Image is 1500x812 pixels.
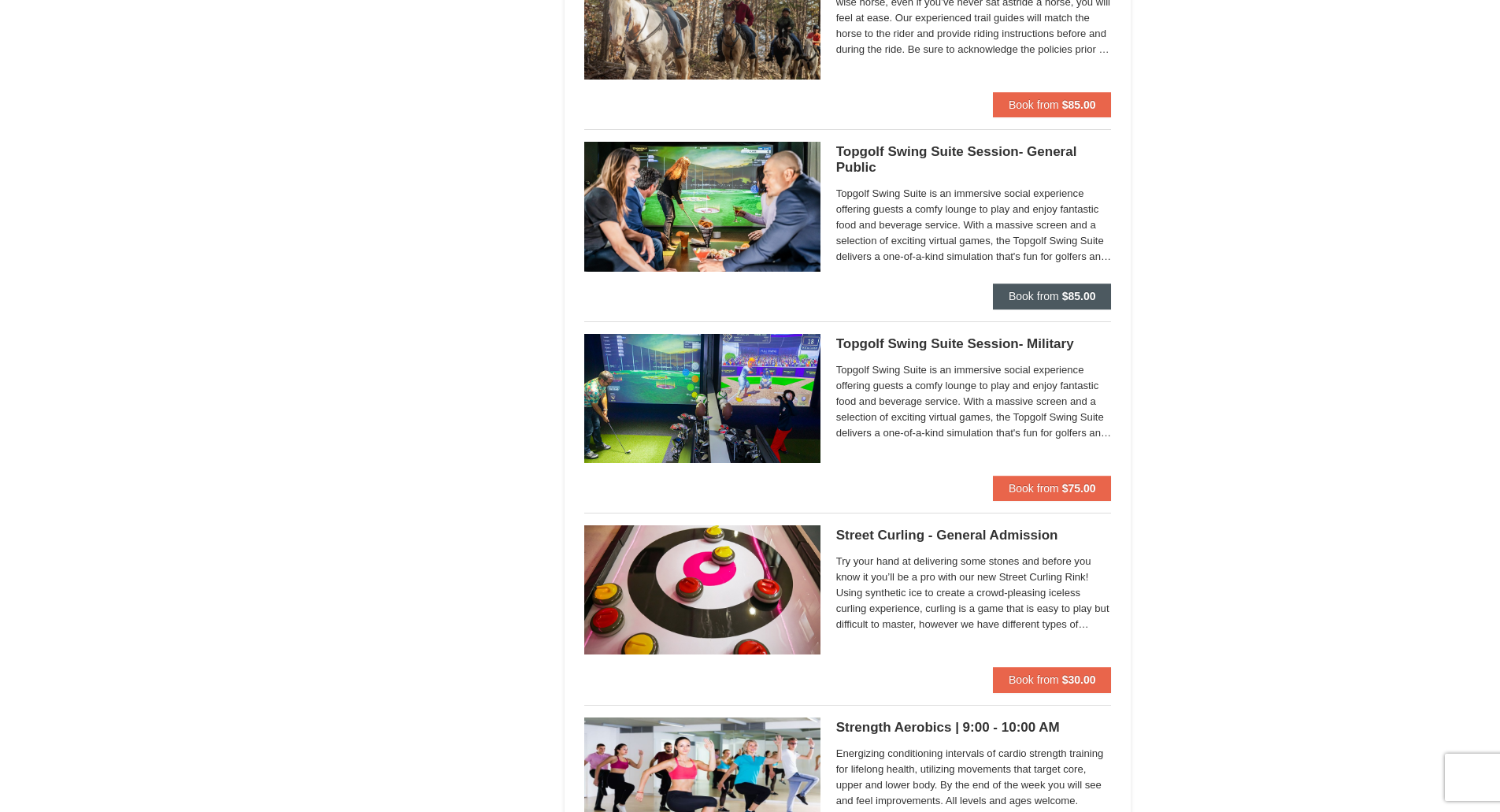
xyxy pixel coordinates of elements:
strong: $30.00 [1062,673,1096,686]
strong: $75.00 [1062,482,1096,495]
span: Book from [1009,98,1059,111]
button: Book from $85.00 [993,284,1112,309]
h5: Topgolf Swing Suite Session- General Public [836,144,1112,176]
button: Book from $30.00 [993,667,1112,692]
strong: $85.00 [1062,98,1096,111]
span: Book from [1009,290,1059,302]
span: Energizing conditioning intervals of cardio strength training for lifelong health, utilizing move... [836,746,1112,809]
span: Try your hand at delivering some stones and before you know it you’ll be a pro with our new Stree... [836,554,1112,632]
span: Topgolf Swing Suite is an immersive social experience offering guests a comfy lounge to play and ... [836,186,1112,265]
span: Topgolf Swing Suite is an immersive social experience offering guests a comfy lounge to play and ... [836,362,1112,441]
button: Book from $85.00 [993,92,1112,117]
img: 19664770-17-d333e4c3.jpg [584,142,820,271]
h5: Street Curling - General Admission [836,528,1112,543]
img: 15390471-88-44377514.jpg [584,525,820,654]
button: Book from $75.00 [993,476,1112,501]
h5: Strength Aerobics | 9:00 - 10:00 AM [836,720,1112,736]
span: Book from [1009,482,1059,495]
h5: Topgolf Swing Suite Session- Military [836,336,1112,352]
span: Book from [1009,673,1059,686]
strong: $85.00 [1062,290,1096,302]
img: 19664770-40-fe46a84b.jpg [584,334,820,463]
